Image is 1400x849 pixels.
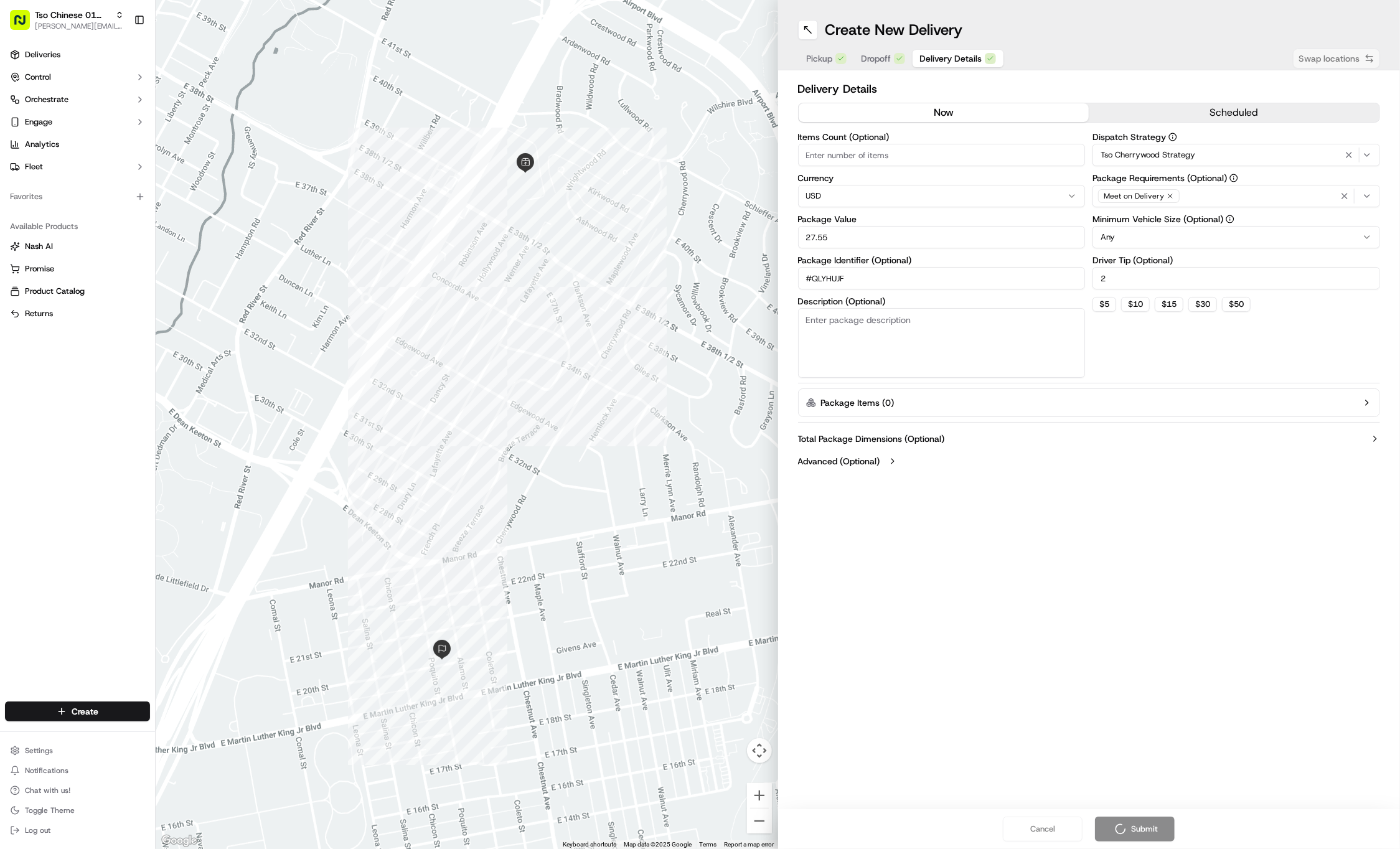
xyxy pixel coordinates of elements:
label: Package Identifier (Optional) [798,256,1086,265]
button: Nash AI [5,237,150,256]
button: Keyboard shortcuts [563,840,617,849]
div: Start new chat [56,120,204,132]
button: Total Package Dimensions (Optional) [798,433,1381,445]
button: scheduled [1089,103,1379,122]
span: Control [25,72,51,83]
div: 📗 [12,280,22,290]
button: [PERSON_NAME][EMAIL_ADDRESS][DOMAIN_NAME] [35,21,124,31]
input: Enter number of items [798,144,1086,166]
span: Map data ©2025 Google [624,841,692,848]
span: [PERSON_NAME] [39,227,101,237]
a: Product Catalog [10,286,145,297]
label: Currency [798,174,1086,182]
label: Package Items ( 0 ) [821,396,895,409]
span: Toggle Theme [25,805,75,815]
button: Engage [5,112,150,132]
div: 💻 [105,280,115,290]
a: Returns [10,308,145,319]
div: Available Products [5,217,150,237]
button: Advanced (Optional) [798,455,1381,467]
h2: Delivery Details [798,80,1381,98]
img: Angelique Valdez [12,182,32,202]
div: We're available if you need us! [56,132,171,142]
span: Promise [25,263,54,274]
button: Orchestrate [5,90,150,110]
label: Driver Tip (Optional) [1092,256,1380,265]
button: Log out [5,822,150,839]
span: Engage [25,116,52,128]
span: Pylon [124,309,151,319]
span: Nash AI [25,241,53,252]
a: 📗Knowledge Base [7,274,100,296]
p: Welcome 👋 [12,50,227,70]
span: Dropoff [862,52,891,65]
span: Deliveries [25,49,60,60]
a: Nash AI [10,241,145,252]
span: • [103,194,108,204]
a: 💻API Documentation [100,274,205,296]
button: Dispatch Strategy [1168,133,1177,141]
button: Returns [5,304,150,324]
span: Product Catalog [25,286,85,297]
span: Pickup [807,52,833,65]
button: now [799,103,1089,122]
div: Favorites [5,187,150,207]
button: See all [193,160,227,175]
a: Report a map error [725,841,774,848]
a: Promise [10,263,145,274]
button: Create [5,701,150,721]
label: Advanced (Optional) [798,455,880,467]
button: Package Requirements (Optional) [1229,174,1238,182]
button: Zoom in [747,783,772,808]
span: Create [72,705,98,718]
label: Items Count (Optional) [798,133,1086,141]
button: Package Items (0) [798,388,1381,417]
button: $10 [1121,297,1150,312]
span: Meet on Delivery [1104,191,1164,201]
a: Deliveries [5,45,150,65]
img: 1736555255976-a54dd68f-1ca7-489b-9aae-adbdc363a1c4 [25,194,35,204]
input: Enter driver tip amount [1092,267,1380,289]
button: Product Catalog [5,281,150,301]
label: Total Package Dimensions (Optional) [798,433,945,445]
span: Tso Cherrywood Strategy [1101,149,1195,161]
button: Promise [5,259,150,279]
span: Analytics [25,139,59,150]
button: Chat with us! [5,782,150,799]
span: [PERSON_NAME] [39,194,101,204]
button: Zoom out [747,809,772,833]
button: Meet on Delivery [1092,185,1380,207]
img: 1736555255976-a54dd68f-1ca7-489b-9aae-adbdc363a1c4 [25,228,35,238]
img: Nash [12,13,37,38]
span: Knowledge Base [25,279,95,291]
button: Tso Chinese 01 Cherrywood [35,9,110,21]
span: Returns [25,308,53,319]
span: Settings [25,746,53,756]
label: Package Value [798,215,1086,223]
span: Chat with us! [25,786,70,795]
span: API Documentation [118,279,200,291]
span: Delivery Details [920,52,982,65]
span: Orchestrate [25,94,68,105]
button: $15 [1155,297,1183,312]
label: Dispatch Strategy [1092,133,1380,141]
button: Start new chat [212,123,227,138]
a: Powered byPylon [88,309,151,319]
button: Map camera controls [747,738,772,763]
label: Package Requirements (Optional) [1092,174,1380,182]
span: Notifications [25,766,68,776]
input: Enter package value [798,226,1086,248]
button: $30 [1188,297,1217,312]
button: Notifications [5,762,150,779]
span: [DATE] [110,194,136,204]
button: Minimum Vehicle Size (Optional) [1226,215,1234,223]
input: Enter package identifier [798,267,1086,289]
button: Control [5,67,150,87]
h1: Create New Delivery [825,20,963,40]
div: Past conversations [12,162,83,172]
span: Log out [25,825,50,835]
button: Toggle Theme [5,802,150,819]
a: Terms (opens in new tab) [700,841,717,848]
